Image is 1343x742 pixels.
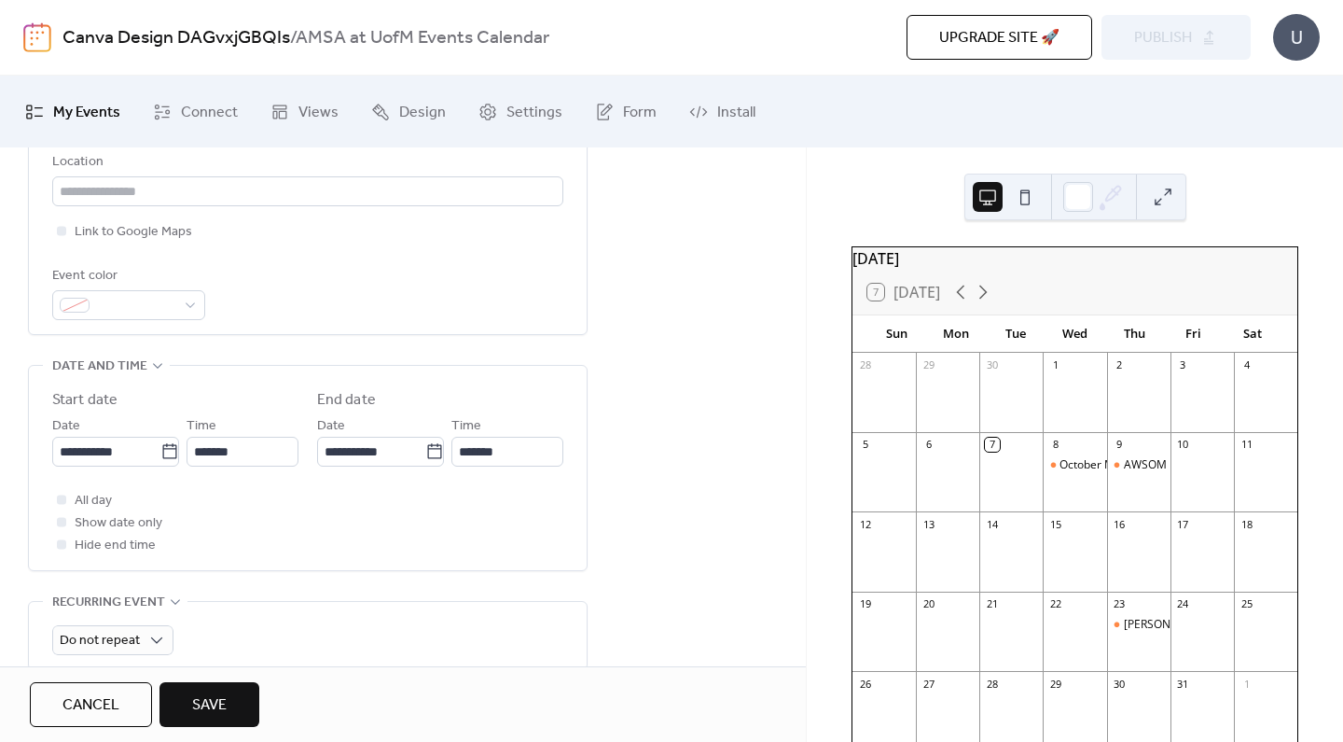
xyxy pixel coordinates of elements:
[985,438,999,452] div: 7
[1176,358,1190,372] div: 3
[1164,315,1224,353] div: Fri
[907,15,1092,60] button: Upgrade site 🚀
[181,98,238,127] span: Connect
[921,517,935,531] div: 13
[717,98,755,127] span: Install
[1223,315,1282,353] div: Sat
[60,628,140,653] span: Do not repeat
[623,98,657,127] span: Form
[451,415,481,438] span: Time
[1059,457,1178,473] div: October Mass Meeting
[52,389,118,412] div: Start date
[23,22,51,52] img: logo
[1124,617,1296,633] div: [PERSON_NAME] Volunteer Event
[921,597,935,611] div: 20
[1176,438,1190,452] div: 10
[11,83,134,140] a: My Events
[317,415,345,438] span: Date
[159,682,259,727] button: Save
[867,315,927,353] div: Sun
[1113,438,1127,452] div: 9
[30,682,152,727] button: Cancel
[52,265,201,287] div: Event color
[1176,677,1190,691] div: 31
[921,438,935,452] div: 6
[506,98,562,127] span: Settings
[985,677,999,691] div: 28
[1176,517,1190,531] div: 17
[52,415,80,438] span: Date
[927,315,987,353] div: Mon
[1113,358,1127,372] div: 2
[187,415,216,438] span: Time
[1239,597,1253,611] div: 25
[464,83,576,140] a: Settings
[985,517,999,531] div: 14
[296,21,549,56] b: AMSA at UofM Events Calendar
[75,221,192,244] span: Link to Google Maps
[921,677,935,691] div: 27
[298,98,339,127] span: Views
[52,151,560,174] div: Location
[858,677,872,691] div: 26
[1113,597,1127,611] div: 23
[139,83,252,140] a: Connect
[858,517,872,531] div: 12
[675,83,769,140] a: Install
[1124,457,1232,473] div: AWSOM Info Session
[985,358,999,372] div: 30
[1239,677,1253,691] div: 1
[75,490,112,512] span: All day
[1239,517,1253,531] div: 18
[192,694,227,717] span: Save
[581,83,671,140] a: Form
[1176,597,1190,611] div: 24
[1113,517,1127,531] div: 16
[290,21,296,56] b: /
[317,389,376,412] div: End date
[921,358,935,372] div: 29
[75,535,156,557] span: Hide end time
[1273,14,1320,61] div: U
[1048,517,1062,531] div: 15
[1045,315,1105,353] div: Wed
[858,358,872,372] div: 28
[1239,358,1253,372] div: 4
[1048,358,1062,372] div: 1
[399,98,446,127] span: Design
[852,247,1297,270] div: [DATE]
[1104,315,1164,353] div: Thu
[1043,457,1106,473] div: October Mass Meeting
[939,27,1059,49] span: Upgrade site 🚀
[1107,617,1170,633] div: Ronald McDonald Volunteer Event
[858,438,872,452] div: 5
[62,694,119,717] span: Cancel
[985,597,999,611] div: 21
[52,592,165,614] span: Recurring event
[858,597,872,611] div: 19
[1048,438,1062,452] div: 8
[1107,457,1170,473] div: AWSOM Info Session
[986,315,1045,353] div: Tue
[1113,677,1127,691] div: 30
[256,83,353,140] a: Views
[357,83,460,140] a: Design
[75,512,162,535] span: Show date only
[62,21,290,56] a: Canva Design DAGvxjGBQIs
[1048,677,1062,691] div: 29
[52,356,147,378] span: Date and time
[1239,438,1253,452] div: 11
[53,98,120,127] span: My Events
[1048,597,1062,611] div: 22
